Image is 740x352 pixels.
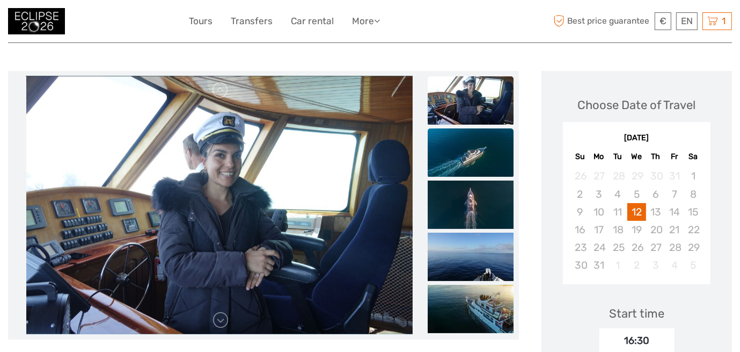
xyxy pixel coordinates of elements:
div: Not available Monday, August 17th, 2026 [590,221,609,239]
a: Transfers [231,13,273,29]
div: Not available Monday, July 27th, 2026 [590,167,609,185]
div: Not available Sunday, August 9th, 2026 [570,203,589,221]
div: Choose Wednesday, August 12th, 2026 [627,203,646,221]
a: Car rental [291,13,334,29]
div: Not available Thursday, August 13th, 2026 [646,203,665,221]
div: Not available Tuesday, August 4th, 2026 [609,185,627,203]
div: Not available Friday, August 21st, 2026 [665,221,684,239]
img: 794b9f036b0649fea7846e331bf429a8_slider_thumbnail.jpeg [428,76,514,125]
div: Fr [665,149,684,164]
div: Su [570,149,589,164]
img: 3312-44506bfc-dc02-416d-ac4c-c65cb0cf8db4_logo_small.jpg [8,8,65,34]
div: Not available Thursday, July 30th, 2026 [646,167,665,185]
div: Not available Friday, August 28th, 2026 [665,239,684,256]
div: Not available Tuesday, September 1st, 2026 [609,256,627,274]
div: Not available Saturday, September 5th, 2026 [684,256,702,274]
span: Best price guarantee [551,12,652,30]
div: Not available Thursday, August 20th, 2026 [646,221,665,239]
div: Not available Wednesday, September 2nd, 2026 [627,256,646,274]
div: Not available Friday, September 4th, 2026 [665,256,684,274]
div: month 2026-08 [566,167,707,274]
div: Not available Sunday, August 23rd, 2026 [570,239,589,256]
div: Not available Sunday, August 30th, 2026 [570,256,589,274]
a: Tours [189,13,213,29]
div: EN [676,12,698,30]
div: Not available Saturday, August 15th, 2026 [684,203,702,221]
div: Not available Friday, August 14th, 2026 [665,203,684,221]
img: f5910de3242d4ae2bf0222f055c1f1a6_slider_thumbnail.jpeg [428,128,514,177]
div: Th [646,149,665,164]
div: Not available Friday, August 7th, 2026 [665,185,684,203]
div: Not available Saturday, August 8th, 2026 [684,185,702,203]
div: Start time [609,305,664,322]
div: Tu [609,149,627,164]
div: Not available Wednesday, August 5th, 2026 [627,185,646,203]
div: Mo [590,149,609,164]
p: We're away right now. Please check back later! [15,19,121,27]
div: Not available Wednesday, August 26th, 2026 [627,239,646,256]
div: Not available Tuesday, August 25th, 2026 [609,239,627,256]
span: € [660,16,666,26]
div: Sa [684,149,702,164]
img: 794b9f036b0649fea7846e331bf429a8_main_slider.jpeg [26,76,413,334]
div: Not available Wednesday, July 29th, 2026 [627,167,646,185]
div: Not available Saturday, August 1st, 2026 [684,167,702,185]
div: Not available Friday, July 31st, 2026 [665,167,684,185]
span: 1 [720,16,727,26]
div: Not available Sunday, August 2nd, 2026 [570,185,589,203]
div: Not available Tuesday, August 11th, 2026 [609,203,627,221]
div: [DATE] [563,133,710,144]
img: fbca12f6dee241b38de8d1155931eaa1_slider_thumbnail.jpeg [428,181,514,229]
div: Not available Thursday, August 6th, 2026 [646,185,665,203]
div: Not available Thursday, September 3rd, 2026 [646,256,665,274]
a: More [352,13,380,29]
div: Not available Sunday, July 26th, 2026 [570,167,589,185]
button: Open LiveChat chat widget [123,17,136,30]
div: Not available Tuesday, July 28th, 2026 [609,167,627,185]
img: ff1188c837954e57b8d8507f89356e28_slider_thumbnail.jpeg [428,285,514,333]
div: We [627,149,646,164]
div: Not available Monday, August 24th, 2026 [590,239,609,256]
div: Not available Saturday, August 29th, 2026 [684,239,702,256]
div: Not available Monday, August 10th, 2026 [590,203,609,221]
div: Not available Wednesday, August 19th, 2026 [627,221,646,239]
div: Not available Sunday, August 16th, 2026 [570,221,589,239]
img: 09b8c00aab02491f8bfce35d8b201d4e_slider_thumbnail.jpeg [428,233,514,281]
div: Not available Saturday, August 22nd, 2026 [684,221,702,239]
div: Choose Date of Travel [578,97,696,113]
div: Not available Monday, August 31st, 2026 [590,256,609,274]
div: Not available Monday, August 3rd, 2026 [590,185,609,203]
div: Not available Tuesday, August 18th, 2026 [609,221,627,239]
div: Not available Thursday, August 27th, 2026 [646,239,665,256]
